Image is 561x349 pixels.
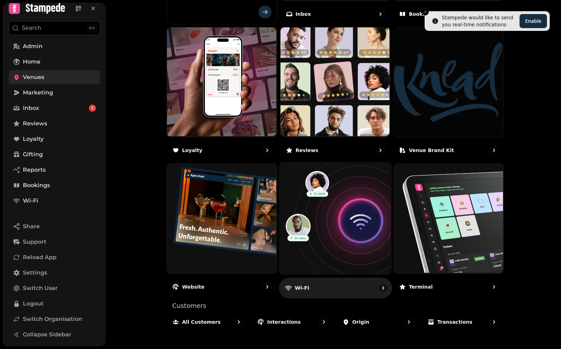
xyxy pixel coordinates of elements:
[182,147,202,154] p: Loyalty
[235,318,242,325] svg: go to
[23,330,71,339] span: Collapse Sidebar
[9,312,100,326] a: Switch Organisation
[9,163,100,177] a: Reports
[377,11,384,18] svg: go to
[9,297,100,311] button: Logout
[393,163,504,297] a: TerminalTerminal
[23,135,44,143] span: Loyalty
[337,312,419,332] a: Origin
[23,269,47,277] span: Settings
[23,253,57,262] span: Reload App
[280,27,391,161] a: ReviewsReviews
[296,147,318,154] p: Reviews
[23,197,38,205] span: Wi-Fi
[296,11,311,18] p: Inbox
[267,318,301,325] p: Interactions
[394,27,504,137] img: aHR0cHM6Ly9maWxlcy5zdGFtcGVkZS5haS8xMjk2YzJjZi1kMmI4LTQzM2MtODAwYS1iYTY1Nzc5YmM4MjMvbWVkaWEvYWVlY...
[9,194,100,208] a: Wi-Fi
[9,86,100,100] a: Marketing
[252,312,334,332] a: Interactions
[23,88,53,97] span: Marketing
[9,235,100,249] button: Support
[23,42,43,51] span: Admin
[9,328,100,342] button: Collapse Sidebar
[91,106,93,111] span: 1
[166,27,276,137] img: Loyalty
[377,147,384,154] svg: go to
[9,70,100,84] a: Venues
[9,266,100,280] a: Settings
[23,119,47,128] span: Reviews
[23,58,40,66] span: Home
[264,147,271,154] svg: go to
[23,73,44,81] span: Venues
[9,219,100,233] button: Share
[172,303,504,309] p: Customers
[9,39,100,53] a: Admin
[295,284,309,291] p: Wi-Fi
[9,250,100,264] button: Reload App
[409,147,454,154] p: Venue brand kit
[490,283,497,290] svg: go to
[422,312,504,332] a: Transactions
[23,150,43,159] span: Gifting
[379,284,386,291] svg: go to
[167,312,249,332] a: All customers
[182,318,221,325] p: All customers
[9,132,100,146] a: Loyalty
[9,101,100,115] a: Inbox1
[182,283,205,290] p: Website
[278,162,391,274] img: Wi-Fi
[9,281,100,295] button: Switch User
[280,27,390,137] img: Reviews
[167,27,277,161] a: LoyaltyLoyalty
[422,8,429,15] button: Close toast
[405,318,412,325] svg: go to
[409,11,434,18] p: Bookings
[86,24,97,32] div: ⌘K
[279,162,392,298] a: Wi-FiWi-Fi
[442,14,517,28] div: Stampede would like to send you real-time notifications
[23,181,50,190] span: Bookings
[23,299,44,308] span: Logout
[23,284,58,292] span: Switch User
[23,222,40,231] span: Share
[393,27,504,161] a: Venue brand kit
[9,147,100,162] a: Gifting
[320,318,327,325] svg: go to
[437,318,472,325] p: Transactions
[520,14,547,28] button: Enable
[409,283,433,290] p: Terminal
[393,163,503,273] img: Terminal
[23,238,46,246] span: Support
[23,104,39,112] span: Inbox
[23,315,82,323] span: Switch Organisation
[9,178,100,192] a: Bookings
[490,147,497,154] svg: go to
[167,163,277,297] a: WebsiteWebsite
[9,55,100,69] a: Home
[9,21,100,35] button: Search⌘K
[23,166,46,174] span: Reports
[490,318,497,325] svg: go to
[9,117,100,131] a: Reviews
[352,318,369,325] p: Origin
[264,283,271,290] svg: go to
[22,24,41,32] p: Search
[166,163,276,273] img: Website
